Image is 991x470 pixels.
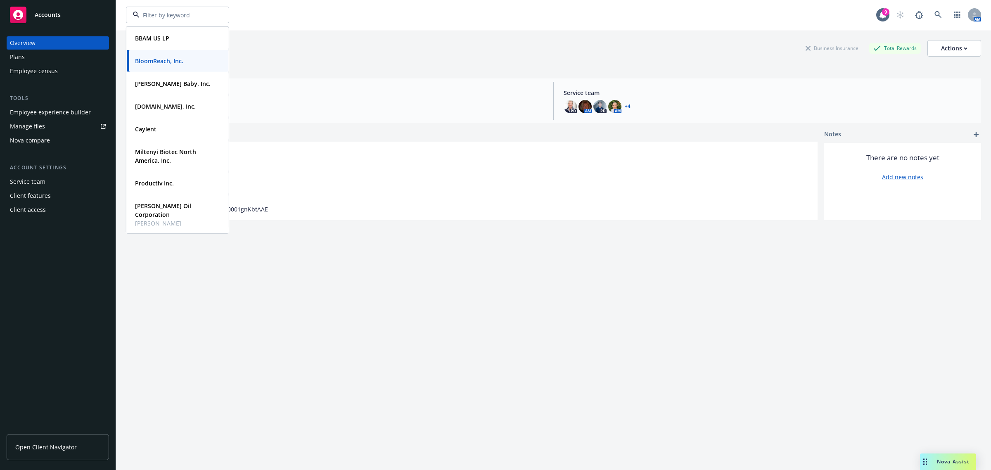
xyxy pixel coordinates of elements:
[625,104,631,109] a: +4
[564,88,974,97] span: Service team
[7,64,109,78] a: Employee census
[608,100,621,113] img: photo
[135,57,183,65] strong: BloomReach, Inc.
[882,173,923,181] a: Add new notes
[941,40,967,56] div: Actions
[15,443,77,451] span: Open Client Navigator
[135,202,191,218] strong: [PERSON_NAME] Oil Corporation
[207,205,268,214] span: 001d000001gnKbtAAE
[911,7,927,23] a: Report a Bug
[135,34,169,42] strong: BBAM US LP
[927,40,981,57] button: Actions
[135,125,156,133] strong: Caylent
[10,189,51,202] div: Client features
[140,11,212,19] input: Filter by keyword
[7,134,109,147] a: Nova compare
[10,106,91,119] div: Employee experience builder
[7,120,109,133] a: Manage files
[10,134,50,147] div: Nova compare
[135,148,196,164] strong: Miltenyi Biotec North America, Inc.
[135,219,218,228] span: [PERSON_NAME]
[7,164,109,172] div: Account settings
[10,36,36,50] div: Overview
[10,175,45,188] div: Service team
[10,203,46,216] div: Client access
[7,106,109,119] a: Employee experience builder
[930,7,946,23] a: Search
[866,153,939,163] span: There are no notes yet
[135,80,211,88] strong: [PERSON_NAME] Baby, Inc.
[564,100,577,113] img: photo
[869,43,921,53] div: Total Rewards
[135,102,196,110] strong: [DOMAIN_NAME], Inc.
[892,7,908,23] a: Start snowing
[578,100,592,113] img: photo
[7,36,109,50] a: Overview
[10,50,25,64] div: Plans
[971,130,981,140] a: add
[949,7,965,23] a: Switch app
[824,130,841,140] span: Notes
[801,43,863,53] div: Business Insurance
[7,175,109,188] a: Service team
[7,94,109,102] div: Tools
[7,189,109,202] a: Client features
[882,8,889,16] div: 9
[135,179,174,187] strong: Productiv Inc.
[7,203,109,216] a: Client access
[10,120,45,133] div: Manage files
[937,458,970,465] span: Nova Assist
[10,64,58,78] div: Employee census
[593,100,607,113] img: photo
[7,3,109,26] a: Accounts
[7,50,109,64] a: Plans
[920,453,930,470] div: Drag to move
[920,453,976,470] button: Nova Assist
[35,12,61,18] span: Accounts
